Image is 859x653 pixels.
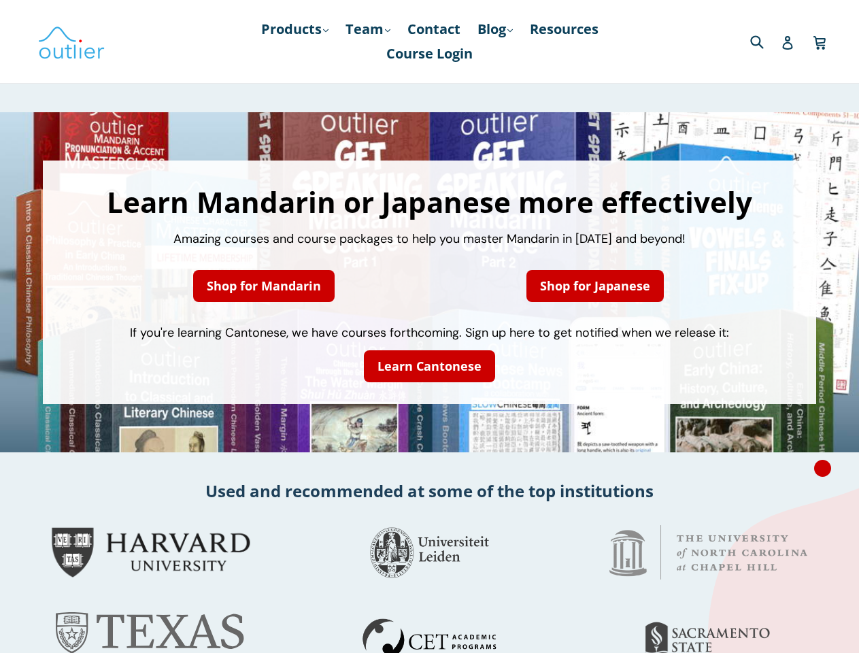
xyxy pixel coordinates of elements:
[747,27,784,55] input: Search
[526,270,664,302] a: Shop for Japanese
[130,324,729,341] span: If you're learning Cantonese, we have courses forthcoming. Sign up here to get notified when we r...
[37,22,105,61] img: Outlier Linguistics
[380,41,479,66] a: Course Login
[56,188,803,216] h1: Learn Mandarin or Japanese more effectively
[401,17,467,41] a: Contact
[523,17,605,41] a: Resources
[471,17,520,41] a: Blog
[193,270,335,302] a: Shop for Mandarin
[364,350,495,382] a: Learn Cantonese
[173,231,686,247] span: Amazing courses and course packages to help you master Mandarin in [DATE] and beyond!
[254,17,335,41] a: Products
[339,17,397,41] a: Team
